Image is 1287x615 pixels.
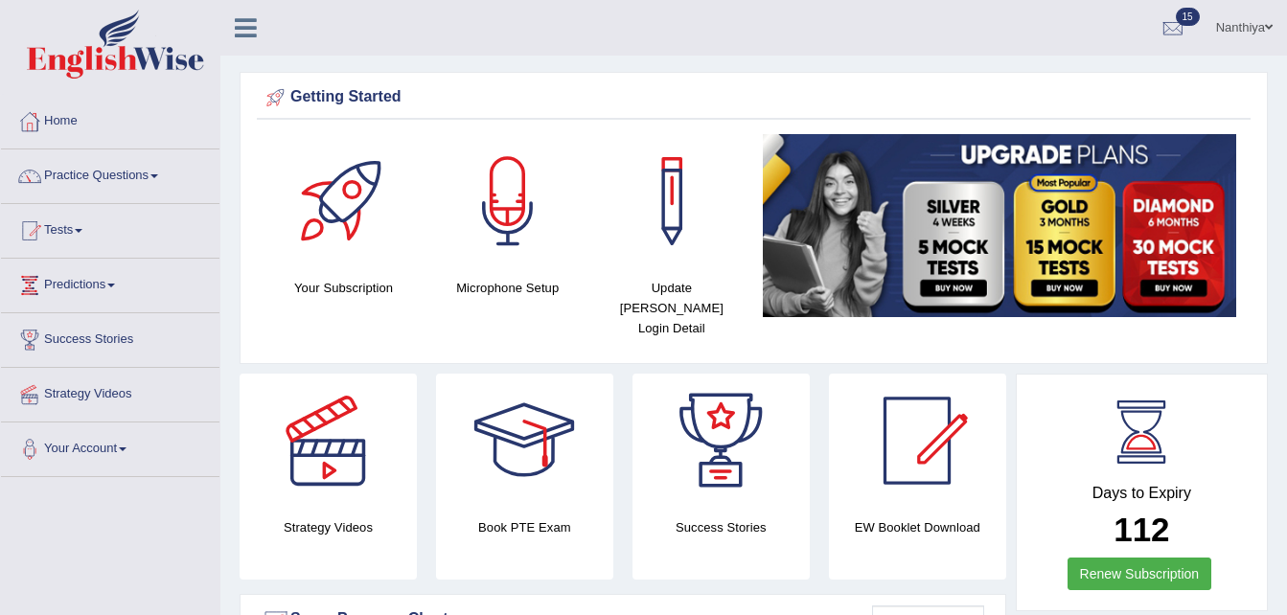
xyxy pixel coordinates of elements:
a: Tests [1,204,219,252]
h4: Update [PERSON_NAME] Login Detail [599,278,744,338]
a: Home [1,95,219,143]
h4: EW Booklet Download [829,517,1006,537]
span: 15 [1176,8,1200,26]
a: Strategy Videos [1,368,219,416]
img: small5.jpg [763,134,1236,317]
h4: Book PTE Exam [436,517,613,537]
a: Practice Questions [1,149,219,197]
h4: Success Stories [632,517,810,537]
h4: Microphone Setup [435,278,580,298]
a: Renew Subscription [1068,558,1212,590]
b: 112 [1114,511,1169,548]
a: Predictions [1,259,219,307]
h4: Your Subscription [271,278,416,298]
div: Getting Started [262,83,1246,112]
a: Success Stories [1,313,219,361]
h4: Days to Expiry [1038,485,1246,502]
h4: Strategy Videos [240,517,417,537]
a: Your Account [1,422,219,470]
